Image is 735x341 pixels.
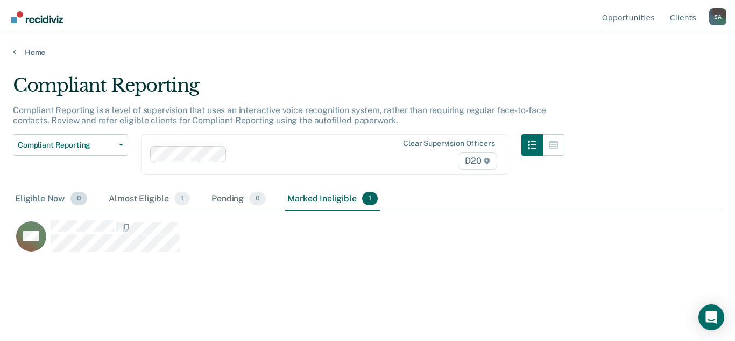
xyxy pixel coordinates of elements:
[209,187,268,211] div: Pending0
[70,192,87,206] span: 0
[13,105,546,126] p: Compliant Reporting is a level of supervision that uses an interactive voice recognition system, ...
[403,139,494,148] div: Clear supervision officers
[709,8,726,25] button: Profile dropdown button
[362,192,378,206] span: 1
[18,141,115,150] span: Compliant Reporting
[13,187,89,211] div: Eligible Now0
[11,11,63,23] img: Recidiviz
[13,47,722,57] a: Home
[13,74,564,105] div: Compliant Reporting
[458,152,497,170] span: D20
[698,304,724,330] div: Open Intercom Messenger
[174,192,190,206] span: 1
[709,8,726,25] div: S A
[13,134,128,156] button: Compliant Reporting
[107,187,192,211] div: Almost Eligible1
[249,192,266,206] span: 0
[13,220,633,263] div: CaseloadOpportunityCell-00667796
[285,187,380,211] div: Marked Ineligible1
